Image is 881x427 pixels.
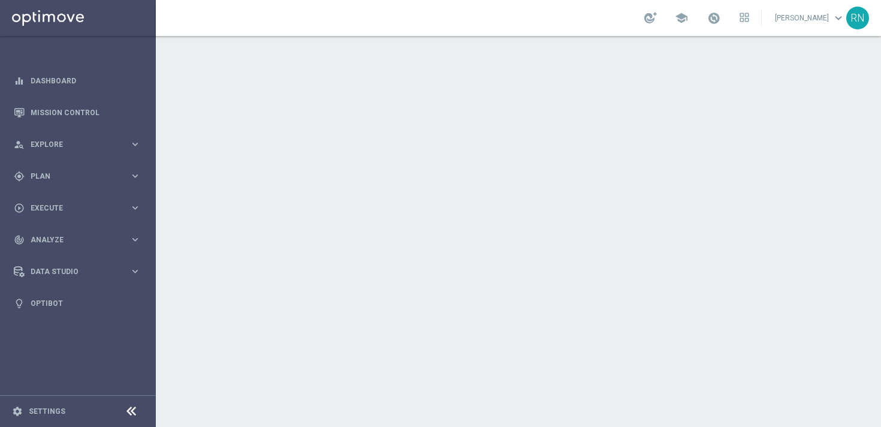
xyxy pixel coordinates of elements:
a: Mission Control [31,97,141,128]
i: lightbulb [14,298,25,309]
span: Analyze [31,236,129,243]
span: Explore [31,141,129,148]
i: keyboard_arrow_right [129,234,141,245]
button: play_circle_outline Execute keyboard_arrow_right [13,203,141,213]
button: equalizer Dashboard [13,76,141,86]
div: Plan [14,171,129,182]
a: [PERSON_NAME]keyboard_arrow_down [774,9,846,27]
i: track_changes [14,234,25,245]
button: gps_fixed Plan keyboard_arrow_right [13,172,141,181]
div: Mission Control [14,97,141,128]
i: settings [12,406,23,417]
button: lightbulb Optibot [13,299,141,308]
button: Mission Control [13,108,141,118]
a: Optibot [31,287,141,319]
span: keyboard_arrow_down [832,11,845,25]
i: keyboard_arrow_right [129,139,141,150]
div: Data Studio [14,266,129,277]
div: Explore [14,139,129,150]
div: Execute [14,203,129,213]
span: Data Studio [31,268,129,275]
button: track_changes Analyze keyboard_arrow_right [13,235,141,245]
i: gps_fixed [14,171,25,182]
i: equalizer [14,76,25,86]
span: Execute [31,205,129,212]
i: keyboard_arrow_right [129,170,141,182]
a: Settings [29,408,65,415]
i: person_search [14,139,25,150]
div: Optibot [14,287,141,319]
a: Dashboard [31,65,141,97]
i: play_circle_outline [14,203,25,213]
i: keyboard_arrow_right [129,266,141,277]
div: RN [846,7,869,29]
div: Dashboard [14,65,141,97]
span: Plan [31,173,129,180]
div: Analyze [14,234,129,245]
i: keyboard_arrow_right [129,202,141,213]
button: Data Studio keyboard_arrow_right [13,267,141,276]
button: person_search Explore keyboard_arrow_right [13,140,141,149]
span: school [675,11,688,25]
